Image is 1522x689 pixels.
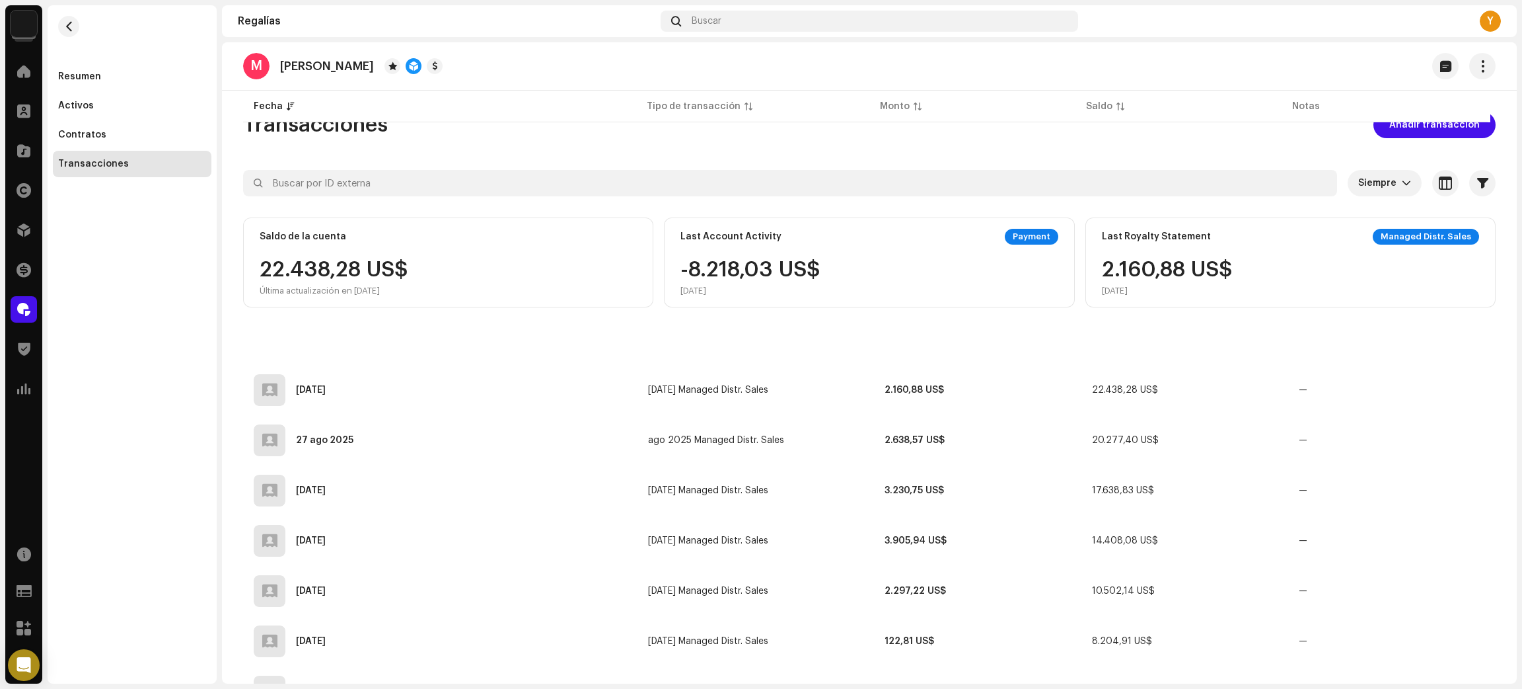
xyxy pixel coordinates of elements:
div: dropdown trigger [1402,170,1411,196]
p: [PERSON_NAME] [280,60,374,73]
div: [DATE] [1102,286,1233,296]
div: 28 jul 2025 [296,486,326,495]
img: 48257be4-38e1-423f-bf03-81300282f8d9 [11,11,37,37]
div: Tipo de transacción [647,100,741,113]
span: 8.204,91 US$ [1092,637,1152,646]
div: Open Intercom Messenger [8,649,40,681]
strong: 122,81 US$ [885,637,934,646]
div: Managed Distr. Sales [1373,229,1479,245]
re-a-table-badge: — [1299,436,1307,445]
re-m-nav-item: Activos [53,93,211,119]
span: Transacciones [243,112,388,138]
div: M [243,53,270,79]
re-a-table-badge: — [1299,385,1307,395]
div: Regalías [238,16,655,26]
div: Y [1480,11,1501,32]
span: Siempre [1358,170,1402,196]
div: 30 sept 2025 [296,385,326,395]
div: [DATE] [680,286,820,296]
span: may 2025 Managed Distr. Sales [648,587,768,596]
re-m-nav-item: Resumen [53,63,211,90]
re-a-table-badge: — [1299,587,1307,596]
strong: 2.160,88 US$ [885,385,944,395]
div: 7 jul 2025 [296,536,326,546]
span: jul 2025 Managed Distr. Sales [648,536,768,546]
div: Last Royalty Statement [1102,231,1211,242]
re-m-nav-item: Contratos [53,122,211,148]
div: Transacciones [58,159,129,169]
strong: 3.230,75 US$ [885,486,944,495]
span: 22.438,28 US$ [1092,385,1158,395]
re-a-table-badge: — [1299,536,1307,546]
strong: 3.905,94 US$ [885,536,947,546]
div: Saldo de la cuenta [260,231,346,242]
input: Buscar por ID externa [243,170,1337,196]
div: Resumen [58,71,101,82]
span: 10.502,14 US$ [1092,587,1155,596]
div: Monto [880,100,910,113]
div: Contratos [58,130,106,140]
span: Añadir transacción [1389,112,1480,138]
strong: 2.638,57 US$ [885,436,945,445]
strong: 2.297,22 US$ [885,587,946,596]
div: 27 may 2025 [296,587,326,596]
re-a-table-badge: — [1299,637,1307,646]
span: Buscar [692,16,721,26]
div: Saldo [1086,100,1112,113]
div: Última actualización en [DATE] [260,286,408,296]
span: ago 2025 Managed Distr. Sales [648,436,784,445]
re-m-nav-item: Transacciones [53,151,211,177]
div: Payment [1005,229,1058,245]
span: 17.638,83 US$ [1092,486,1154,495]
div: Fecha [254,100,283,113]
span: sept 2025 Managed Distr. Sales [648,385,768,395]
span: 14.408,08 US$ [1092,536,1158,546]
div: 27 ago 2025 [296,436,353,445]
div: Last Account Activity [680,231,781,242]
button: Añadir transacción [1373,112,1496,138]
div: Activos [58,101,94,111]
span: 20.277,40 US$ [1092,436,1159,445]
span: mar 2025 Managed Distr. Sales [648,637,768,646]
div: 26 may 2025 [296,637,326,646]
span: jul 2025 Managed Distr. Sales [648,486,768,495]
re-a-table-badge: — [1299,486,1307,495]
